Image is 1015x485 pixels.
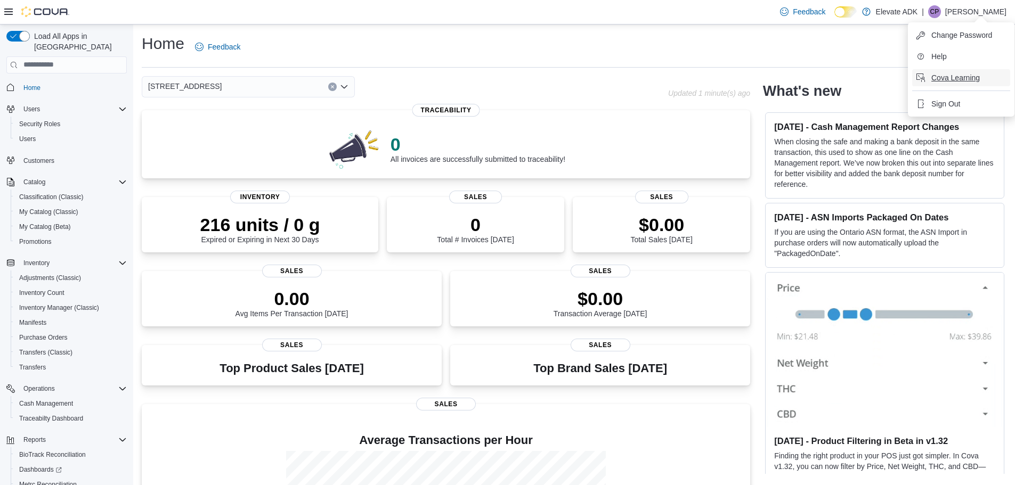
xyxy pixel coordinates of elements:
button: Security Roles [11,117,131,131]
a: Transfers (Classic) [15,346,77,359]
a: Inventory Count [15,286,69,299]
span: Operations [23,384,55,393]
button: Manifests [11,315,131,330]
span: Inventory Manager (Classic) [19,303,99,312]
span: Transfers (Classic) [19,348,72,357]
p: $0.00 [554,288,647,309]
p: 0 [391,134,565,155]
span: Dashboards [19,465,62,474]
span: Catalog [19,176,127,188]
button: Open list of options [340,83,348,91]
span: Security Roles [19,120,60,128]
a: Customers [19,154,59,167]
button: Cova Learning [912,69,1010,86]
button: Reports [2,432,131,447]
h3: [DATE] - Product Filtering in Beta in v1.32 [774,435,995,446]
span: Cash Management [19,399,73,408]
span: Dashboards [15,463,127,476]
a: Manifests [15,316,51,329]
span: Inventory Count [19,289,64,297]
span: Promotions [15,235,127,248]
span: Sales [635,191,688,203]
span: Reports [23,435,46,444]
span: BioTrack Reconciliation [19,450,86,459]
button: Users [19,103,44,116]
input: Dark Mode [834,6,857,18]
p: If you are using the Ontario ASN format, the ASN Import in purchase orders will now automatically... [774,227,995,259]
span: Classification (Classic) [15,191,127,203]
button: Inventory [19,257,54,269]
button: Purchase Orders [11,330,131,345]
span: Change Password [931,30,992,40]
span: Inventory Manager (Classic) [15,301,127,314]
span: [STREET_ADDRESS] [148,80,222,93]
button: Transfers (Classic) [11,345,131,360]
button: Classification (Classic) [11,190,131,204]
span: Inventory [230,191,290,203]
button: Customers [2,153,131,168]
a: Transfers [15,361,50,374]
span: Operations [19,382,127,395]
p: Updated 1 minute(s) ago [668,89,750,97]
p: 216 units / 0 g [200,214,320,235]
h3: [DATE] - Cash Management Report Changes [774,121,995,132]
span: Users [23,105,40,113]
button: Inventory Count [11,285,131,300]
button: Catalog [19,176,50,188]
button: Help [912,48,1010,65]
span: Users [19,103,127,116]
span: Traceability [412,104,480,117]
span: Sales [416,398,476,410]
a: BioTrack Reconciliation [15,448,90,461]
span: Adjustments (Classic) [19,274,81,282]
div: Total # Invoices [DATE] [437,214,514,244]
h2: What's new [763,83,841,100]
button: Sign Out [912,95,1010,112]
h4: Average Transactions per Hour [150,434,742,447]
span: Sales [262,339,322,351]
div: Avg Items Per Transaction [DATE] [236,288,348,318]
a: Classification (Classic) [15,191,88,203]
p: [PERSON_NAME] [945,5,1006,18]
span: Catalog [23,178,45,186]
p: When closing the safe and making a bank deposit in the same transaction, this used to show as one... [774,136,995,190]
a: Dashboards [15,463,66,476]
span: Sign Out [931,98,960,109]
a: Feedback [191,36,245,57]
span: Customers [23,157,54,165]
span: Home [23,84,40,92]
span: Inventory [19,257,127,269]
button: My Catalog (Beta) [11,219,131,234]
a: Inventory Manager (Classic) [15,301,103,314]
span: CP [930,5,939,18]
button: Cash Management [11,396,131,411]
span: Users [15,133,127,145]
a: Traceabilty Dashboard [15,412,87,425]
button: Operations [19,382,59,395]
button: Inventory [2,256,131,270]
p: | [922,5,924,18]
a: My Catalog (Beta) [15,220,75,233]
span: Home [19,81,127,94]
span: My Catalog (Beta) [19,223,71,231]
a: Cash Management [15,397,77,410]
div: Chase Pippin [928,5,941,18]
span: Sales [571,265,630,277]
span: Cova Learning [931,72,980,83]
button: Promotions [11,234,131,249]
span: Traceabilty Dashboard [19,414,83,423]
span: Transfers [19,363,46,372]
img: Cova [21,6,69,17]
a: Adjustments (Classic) [15,272,85,284]
span: Sales [449,191,502,203]
span: My Catalog (Classic) [19,208,78,216]
div: All invoices are successfully submitted to traceability! [391,134,565,163]
a: Purchase Orders [15,331,72,344]
h3: [DATE] - ASN Imports Packaged On Dates [774,212,995,223]
p: Elevate ADK [876,5,918,18]
h3: Top Product Sales [DATE] [220,362,363,375]
button: Users [11,131,131,146]
div: Total Sales [DATE] [630,214,692,244]
span: My Catalog (Classic) [15,205,127,218]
